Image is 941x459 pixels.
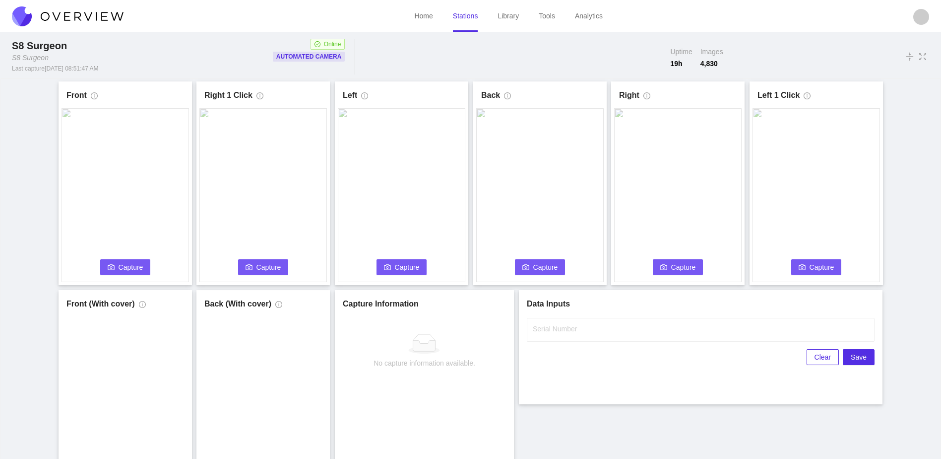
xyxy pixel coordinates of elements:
[395,262,420,273] span: Capture
[343,298,506,310] h1: Capture Information
[700,47,723,57] span: Images
[276,52,342,62] p: Automated Camera
[515,259,565,275] button: cameraCapture
[374,358,475,369] div: No capture information available.
[275,301,282,312] span: info-circle
[643,92,650,103] span: info-circle
[12,40,67,51] span: S8 Surgeon
[324,39,341,49] span: Online
[504,92,511,103] span: info-circle
[238,259,289,275] button: cameraCapture
[533,324,577,334] label: Serial Number
[799,264,806,272] span: camera
[91,92,98,103] span: info-circle
[481,89,500,101] h1: Back
[807,349,839,365] button: Clear
[810,262,834,273] span: Capture
[246,264,252,272] span: camera
[533,262,558,273] span: Capture
[522,264,529,272] span: camera
[204,89,252,101] h1: Right 1 Click
[653,259,703,275] button: cameraCapture
[12,65,99,73] div: Last capture [DATE] 08:51:47 AM
[376,259,427,275] button: cameraCapture
[700,59,723,69] span: 4,830
[671,262,696,273] span: Capture
[575,12,603,20] a: Analytics
[539,12,555,20] a: Tools
[453,12,478,20] a: Stations
[804,92,811,103] span: info-circle
[384,264,391,272] span: camera
[314,41,320,47] span: check-circle
[66,89,87,101] h1: Front
[66,298,135,310] h1: Front (With cover)
[660,264,667,272] span: camera
[256,262,281,273] span: Capture
[119,262,143,273] span: Capture
[918,51,927,62] span: fullscreen
[108,264,115,272] span: camera
[12,6,124,26] img: Overview
[414,12,433,20] a: Home
[12,53,49,63] div: S8 Surgeon
[527,298,875,310] h1: Data Inputs
[851,352,867,363] span: Save
[256,92,263,103] span: info-circle
[670,59,692,69] span: 19 h
[757,89,800,101] h1: Left 1 Click
[343,89,357,101] h1: Left
[619,89,639,101] h1: Right
[905,51,914,63] span: vertical-align-middle
[815,352,831,363] span: Clear
[843,349,875,365] button: Save
[498,12,519,20] a: Library
[204,298,271,310] h1: Back (With cover)
[791,259,842,275] button: cameraCapture
[139,301,146,312] span: info-circle
[12,39,71,53] div: S8 Surgeon
[361,92,368,103] span: info-circle
[670,47,692,57] span: Uptime
[100,259,151,275] button: cameraCapture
